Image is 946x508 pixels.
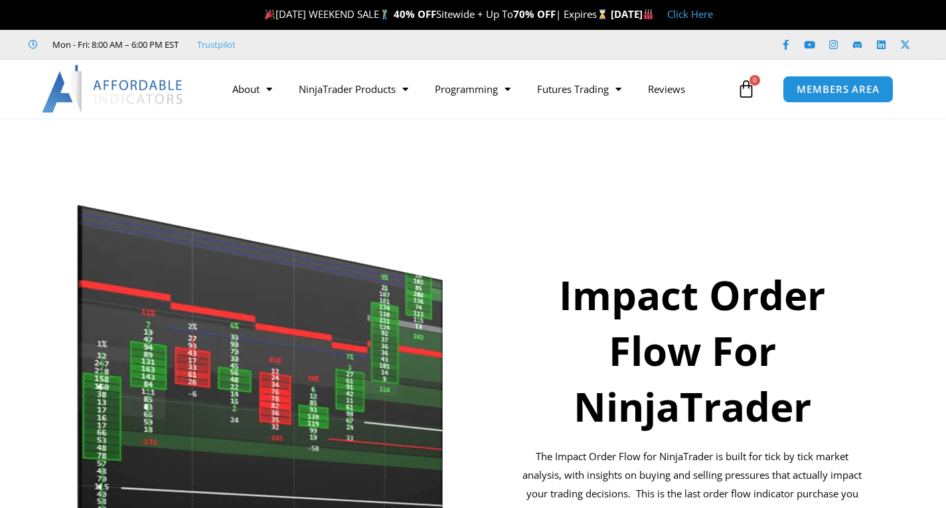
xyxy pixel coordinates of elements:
strong: 70% OFF [513,7,556,21]
strong: [DATE] [611,7,654,21]
nav: Menu [219,74,734,104]
strong: 40% OFF [394,7,436,21]
img: LogoAI | Affordable Indicators – NinjaTrader [42,65,185,113]
span: MEMBERS AREA [797,84,880,94]
a: About [219,74,285,104]
a: 0 [717,70,775,108]
a: Futures Trading [524,74,635,104]
h1: Impact Order Flow For NinjaTrader [520,267,865,434]
a: MEMBERS AREA [783,76,894,103]
img: ⌛ [597,9,607,19]
img: 🎉 [265,9,275,19]
a: Click Here [667,7,713,21]
img: 🏭 [643,9,653,19]
span: Mon - Fri: 8:00 AM – 6:00 PM EST [49,37,179,52]
a: Programming [422,74,524,104]
a: Trustpilot [197,37,236,52]
a: Reviews [635,74,698,104]
a: NinjaTrader Products [285,74,422,104]
span: [DATE] WEEKEND SALE Sitewide + Up To | Expires [262,7,610,21]
span: 0 [749,75,760,86]
img: 🏌️‍♂️ [380,9,390,19]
